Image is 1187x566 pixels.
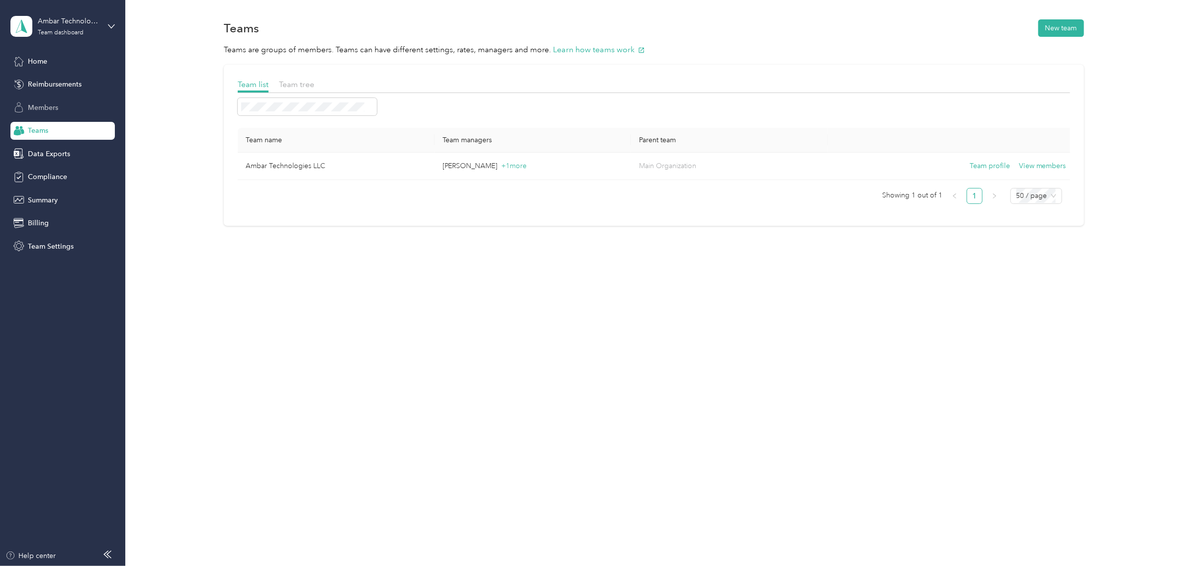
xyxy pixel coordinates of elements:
h1: Teams [224,23,259,33]
th: Team name [238,128,435,153]
li: Next Page [987,188,1003,204]
span: Compliance [28,172,67,182]
span: Team list [238,80,269,89]
th: Team managers [435,128,632,153]
button: New team [1038,19,1084,37]
button: Help center [5,551,56,561]
div: Team dashboard [38,30,84,36]
button: View members [1019,161,1066,172]
iframe: Everlance-gr Chat Button Frame [1131,510,1187,566]
th: Parent team [631,128,828,153]
span: Home [28,56,47,67]
span: + 1 more [502,162,527,170]
span: Billing [28,218,49,228]
p: Main Organization [639,161,820,172]
div: Page Size [1010,188,1062,204]
button: right [987,188,1003,204]
p: [PERSON_NAME] [443,161,624,172]
span: Data Exports [28,149,70,159]
span: Summary [28,195,58,205]
button: Team profile [970,161,1010,172]
td: Main Organization [631,153,828,180]
span: Team Settings [28,241,74,252]
button: Learn how teams work [553,44,645,56]
span: Reimbursements [28,79,82,90]
div: Ambar Technologies LLC [38,16,100,26]
span: Members [28,102,58,113]
span: right [992,193,998,199]
span: Team tree [279,80,314,89]
span: Teams [28,125,48,136]
span: 50 / page [1016,189,1056,203]
td: Ambar Technologies LLC [238,153,435,180]
a: 1 [967,189,982,203]
span: left [952,193,958,199]
li: 1 [967,188,983,204]
p: Teams are groups of members. Teams can have different settings, rates, managers and more. [224,44,1084,56]
button: left [947,188,963,204]
li: Previous Page [947,188,963,204]
span: Showing 1 out of 1 [883,188,943,203]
